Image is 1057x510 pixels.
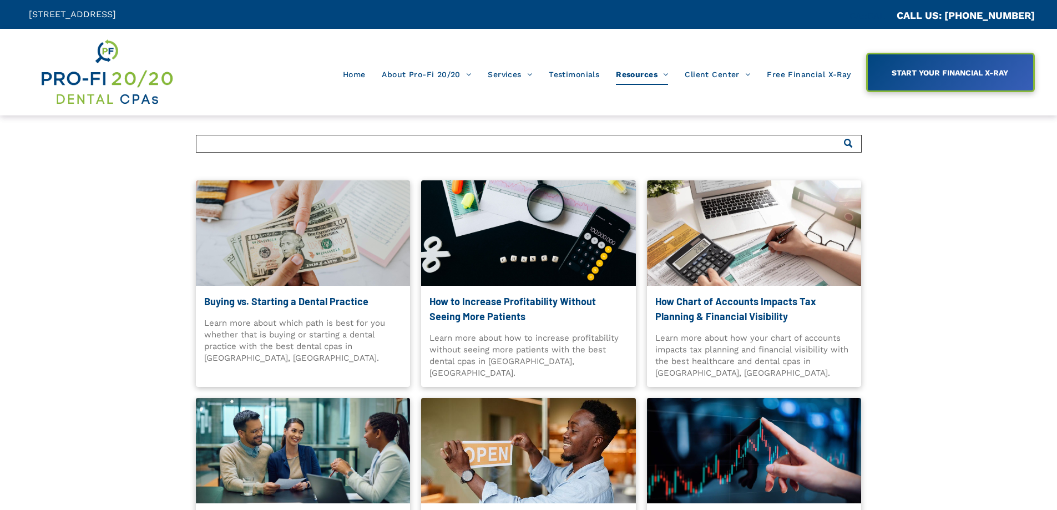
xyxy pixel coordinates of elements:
a: Client Center [676,64,758,85]
a: A man is holding a sign that says `` open '' on a glass door. [421,398,636,503]
a: How Chart of Accounts Impacts Tax Planning & Financial Visibility [655,294,853,324]
a: Services [479,64,540,85]
div: Learn more about how to increase profitability without seeing more patients with the best dental ... [429,332,628,378]
a: START YOUR FINANCIAL X-RAY [866,53,1035,92]
a: Home [335,64,374,85]
a: Free Financial X-Ray [758,64,859,85]
a: Hands exchanging US dollar bills over a white table with crafting supplies. [196,180,411,286]
a: Buying vs. Starting a Dental Practice [204,294,402,309]
a: A person is using a calculator and writing on a piece of paper. [647,180,862,286]
span: [STREET_ADDRESS] [29,9,116,19]
a: CALL US: [PHONE_NUMBER] [897,9,1035,21]
img: Get Dental CPA Consulting, Bookkeeping, & Bank Loans [39,37,174,107]
span: START YOUR FINANCIAL X-RAY [888,63,1012,83]
a: A person is pointing at a graph on a screen. [647,398,862,503]
a: How to Increase Profitability Without Seeing More Patients [429,294,628,324]
a: About Pro-Fi 20/20 [373,64,479,85]
div: Learn more about which path is best for you whether that is buying or starting a dental practice ... [204,317,402,363]
a: Resources [608,64,676,85]
span: CA::CALLC [849,11,897,21]
a: A man and woman are sitting at a table talking to a woman. [196,398,411,503]
input: Search [196,135,862,153]
a: Testimonials [540,64,608,85]
div: Learn more about how your chart of accounts impacts tax planning and financial visibility with th... [655,332,853,378]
